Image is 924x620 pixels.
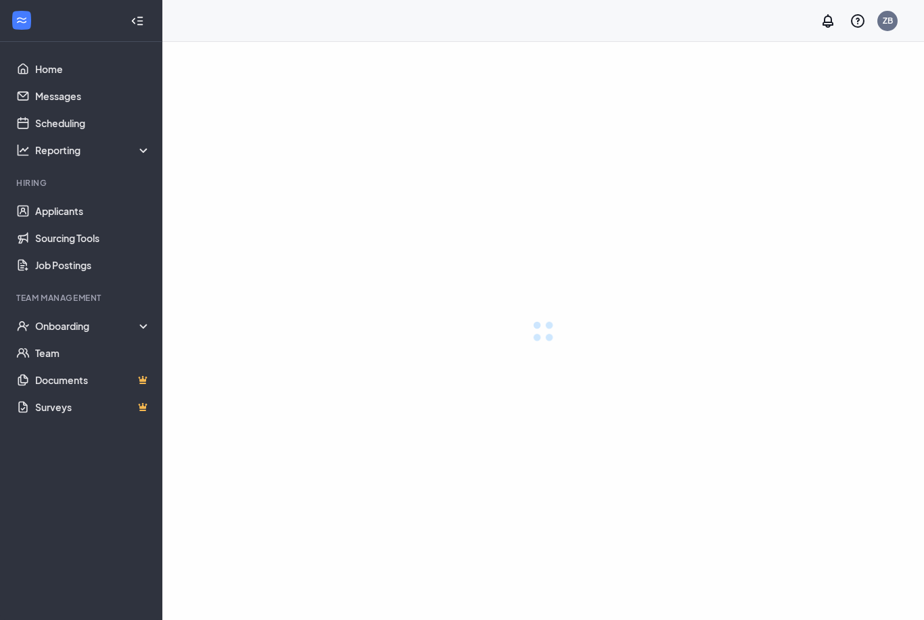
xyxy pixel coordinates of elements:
svg: QuestionInfo [850,13,866,29]
svg: Collapse [131,14,144,28]
a: Messages [35,82,151,110]
a: Job Postings [35,252,151,279]
a: Scheduling [35,110,151,137]
div: Team Management [16,292,148,304]
svg: UserCheck [16,319,30,333]
a: Team [35,339,151,366]
div: Onboarding [35,319,152,333]
a: Sourcing Tools [35,224,151,252]
a: Home [35,55,151,82]
a: Applicants [35,197,151,224]
svg: Notifications [820,13,836,29]
div: Hiring [16,177,148,189]
a: SurveysCrown [35,394,151,421]
div: ZB [883,15,893,26]
svg: Analysis [16,143,30,157]
svg: WorkstreamLogo [15,14,28,27]
div: Reporting [35,143,152,157]
a: DocumentsCrown [35,366,151,394]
